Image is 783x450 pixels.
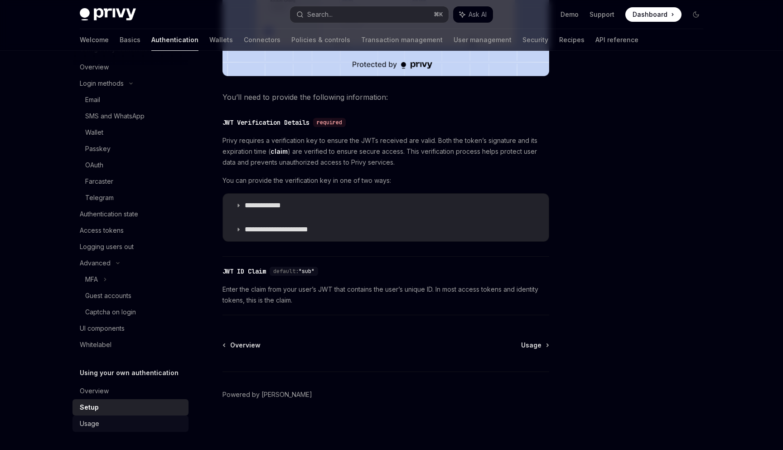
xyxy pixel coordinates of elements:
[72,383,188,399] a: Overview
[590,10,614,19] a: Support
[561,10,579,19] a: Demo
[72,304,188,320] a: Captcha on login
[222,135,549,168] span: Privy requires a verification key to ensure the JWTs received are valid. Both the token’s signatu...
[85,274,98,285] div: MFA
[434,11,443,18] span: ⌘ K
[72,320,188,337] a: UI components
[72,206,188,222] a: Authentication state
[72,173,188,190] a: Farcaster
[72,288,188,304] a: Guest accounts
[80,367,179,378] h5: Using your own authentication
[299,268,314,275] span: "sub"
[72,399,188,416] a: Setup
[85,94,100,105] div: Email
[521,341,541,350] span: Usage
[85,307,136,318] div: Captcha on login
[72,92,188,108] a: Email
[85,176,113,187] div: Farcaster
[453,6,493,23] button: Ask AI
[80,386,109,396] div: Overview
[85,290,131,301] div: Guest accounts
[80,78,124,89] div: Login methods
[307,9,333,20] div: Search...
[361,29,443,51] a: Transaction management
[80,418,99,429] div: Usage
[223,341,261,350] a: Overview
[291,29,350,51] a: Policies & controls
[209,29,233,51] a: Wallets
[559,29,585,51] a: Recipes
[80,225,124,236] div: Access tokens
[85,143,111,154] div: Passkey
[85,111,145,122] div: SMS and WhatsApp
[80,241,134,252] div: Logging users out
[80,258,111,269] div: Advanced
[151,29,198,51] a: Authentication
[230,341,261,350] span: Overview
[522,29,548,51] a: Security
[271,147,288,156] a: claim
[80,62,109,73] div: Overview
[72,222,188,239] a: Access tokens
[273,268,299,275] span: default:
[72,337,188,353] a: Whitelabel
[222,284,549,306] span: Enter the claim from your user’s JWT that contains the user’s unique ID. In most access tokens an...
[222,390,312,399] a: Powered by [PERSON_NAME]
[72,124,188,141] a: Wallet
[222,267,266,276] div: JWT ID Claim
[80,8,136,21] img: dark logo
[595,29,638,51] a: API reference
[521,341,548,350] a: Usage
[80,209,138,220] div: Authentication state
[72,190,188,206] a: Telegram
[72,141,188,157] a: Passkey
[72,59,188,75] a: Overview
[222,91,549,103] span: You’ll need to provide the following information:
[454,29,512,51] a: User management
[80,402,99,413] div: Setup
[222,118,309,127] div: JWT Verification Details
[689,7,703,22] button: Toggle dark mode
[290,6,449,23] button: Search...⌘K
[625,7,681,22] a: Dashboard
[313,118,346,127] div: required
[85,192,114,203] div: Telegram
[80,29,109,51] a: Welcome
[72,108,188,124] a: SMS and WhatsApp
[244,29,280,51] a: Connectors
[85,160,103,171] div: OAuth
[72,239,188,255] a: Logging users out
[120,29,140,51] a: Basics
[222,175,549,186] span: You can provide the verification key in one of two ways:
[80,339,111,350] div: Whitelabel
[72,416,188,432] a: Usage
[469,10,487,19] span: Ask AI
[80,323,125,334] div: UI components
[72,157,188,173] a: OAuth
[85,127,103,138] div: Wallet
[633,10,667,19] span: Dashboard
